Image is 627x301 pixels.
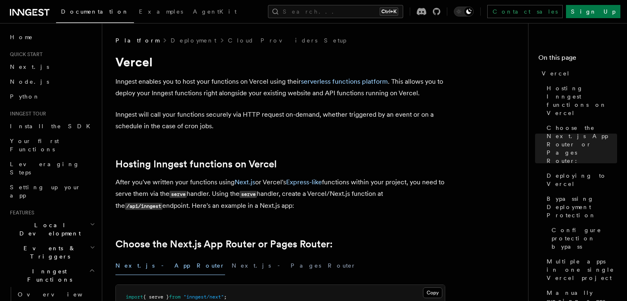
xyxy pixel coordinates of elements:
[547,84,617,117] span: Hosting Inngest functions on Vercel
[115,36,159,45] span: Platform
[7,30,97,45] a: Home
[115,109,445,132] p: Inngest will call your functions securely via HTTP request on-demand, whether triggered by an eve...
[7,111,46,117] span: Inngest tour
[7,51,42,58] span: Quick start
[115,238,333,250] a: Choose the Next.js App Router or Pages Router:
[286,178,322,186] a: Express-like
[240,191,257,198] code: serve
[547,257,617,282] span: Multiple apps in one single Vercel project
[143,294,169,300] span: { serve }
[454,7,474,16] button: Toggle dark mode
[169,191,187,198] code: serve
[18,291,103,298] span: Overview
[543,254,617,285] a: Multiple apps in one single Vercel project
[134,2,188,22] a: Examples
[171,36,216,45] a: Deployment
[552,226,617,251] span: Configure protection bypass
[10,63,49,70] span: Next.js
[10,78,49,85] span: Node.js
[7,180,97,203] a: Setting up your app
[423,287,442,298] button: Copy
[538,53,617,66] h4: On this page
[10,93,40,100] span: Python
[566,5,620,18] a: Sign Up
[487,5,563,18] a: Contact sales
[115,76,445,99] p: Inngest enables you to host your functions on Vercel using their . This allows you to deploy your...
[542,69,570,78] span: Vercel
[7,157,97,180] a: Leveraging Steps
[235,178,255,186] a: Next.js
[7,59,97,74] a: Next.js
[115,54,445,69] h1: Vercel
[125,203,162,210] code: /api/inngest
[7,241,97,264] button: Events & Triggers
[7,264,97,287] button: Inngest Functions
[10,123,95,129] span: Install the SDK
[232,256,356,275] button: Next.js - Pages Router
[7,221,90,238] span: Local Development
[380,7,398,16] kbd: Ctrl+K
[543,120,617,168] a: Choose the Next.js App Router or Pages Router:
[115,158,277,170] a: Hosting Inngest functions on Vercel
[7,119,97,134] a: Install the SDK
[61,8,129,15] span: Documentation
[126,294,143,300] span: import
[7,74,97,89] a: Node.js
[547,124,617,165] span: Choose the Next.js App Router or Pages Router:
[188,2,242,22] a: AgentKit
[268,5,403,18] button: Search...Ctrl+K
[115,256,225,275] button: Next.js - App Router
[548,223,617,254] a: Configure protection bypass
[543,191,617,223] a: Bypassing Deployment Protection
[543,168,617,191] a: Deploying to Vercel
[7,134,97,157] a: Your first Functions
[301,78,388,85] a: serverless functions platform
[56,2,134,23] a: Documentation
[547,195,617,219] span: Bypassing Deployment Protection
[7,209,34,216] span: Features
[7,244,90,261] span: Events & Triggers
[10,161,80,176] span: Leveraging Steps
[193,8,237,15] span: AgentKit
[169,294,181,300] span: from
[538,66,617,81] a: Vercel
[10,138,59,153] span: Your first Functions
[10,184,81,199] span: Setting up your app
[7,267,89,284] span: Inngest Functions
[543,81,617,120] a: Hosting Inngest functions on Vercel
[547,172,617,188] span: Deploying to Vercel
[7,218,97,241] button: Local Development
[183,294,224,300] span: "inngest/next"
[139,8,183,15] span: Examples
[10,33,33,41] span: Home
[224,294,227,300] span: ;
[115,176,445,212] p: After you've written your functions using or Vercel's functions within your project, you need to ...
[7,89,97,104] a: Python
[228,36,346,45] a: Cloud Providers Setup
